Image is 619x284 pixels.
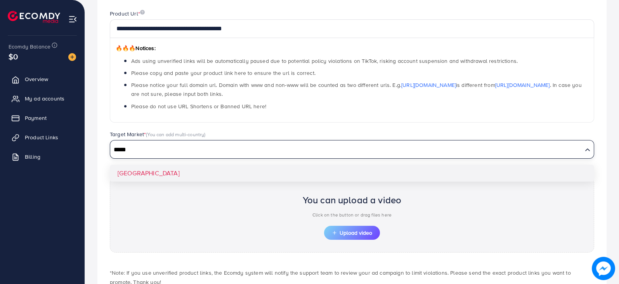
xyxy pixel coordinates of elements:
[116,44,135,52] span: 🔥🔥🔥
[25,75,48,83] span: Overview
[303,194,402,206] h2: You can upload a video
[6,110,79,126] a: Payment
[110,165,594,182] li: [GEOGRAPHIC_DATA]
[495,81,550,89] a: [URL][DOMAIN_NAME]
[8,11,60,23] img: logo
[131,81,582,98] span: Please notice your full domain url. Domain with www and non-www will be counted as two different ...
[9,43,50,50] span: Ecomdy Balance
[303,210,402,220] p: Click on the button or drag files here
[111,144,582,156] input: Search for option
[324,226,380,240] button: Upload video
[68,53,76,61] img: image
[9,51,18,62] span: $0
[110,140,594,159] div: Search for option
[6,71,79,87] a: Overview
[6,149,79,165] a: Billing
[592,257,615,280] img: image
[25,153,40,161] span: Billing
[131,102,266,110] span: Please do not use URL Shortens or Banned URL here!
[110,10,145,17] label: Product Url
[25,114,47,122] span: Payment
[6,91,79,106] a: My ad accounts
[25,133,58,141] span: Product Links
[131,57,518,65] span: Ads using unverified links will be automatically paused due to potential policy violations on Tik...
[131,69,316,77] span: Please copy and paste your product link here to ensure the url is correct.
[110,130,206,138] label: Target Market
[6,130,79,145] a: Product Links
[401,81,456,89] a: [URL][DOMAIN_NAME]
[68,15,77,24] img: menu
[116,44,156,52] span: Notices:
[140,10,145,15] img: image
[25,95,64,102] span: My ad accounts
[146,131,205,138] span: (You can add multi-country)
[332,230,372,236] span: Upload video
